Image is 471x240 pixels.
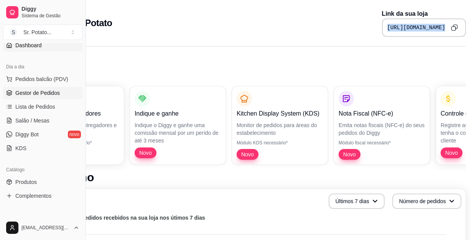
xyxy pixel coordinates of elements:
[22,62,466,76] h1: Em alta
[15,192,51,200] span: Complementos
[3,142,82,154] a: KDS
[3,164,82,176] div: Catálogo
[22,170,466,184] h1: Desempenho
[387,24,445,31] pre: [URL][DOMAIN_NAME]
[21,225,70,231] span: [EMAIL_ADDRESS][DOMAIN_NAME]
[15,131,39,138] span: Diggy Bot
[15,117,49,124] span: Salão / Mesas
[238,151,257,158] span: Novo
[130,86,226,164] button: Indique e ganheIndique o Diggy e ganhe uma comissão mensal por um perído de até 3 mesesNovo
[136,149,155,157] span: Novo
[237,121,323,137] p: Monitor de pedidos para áreas do estabelecimento
[10,28,17,36] span: S
[382,9,466,18] p: Link da sua loja
[3,25,82,40] button: Select a team
[339,121,425,137] p: Emita notas fiscais (NFC-e) do seus pedidos do Diggy
[392,194,461,209] button: Número de pedidos
[3,190,82,202] a: Complementos
[442,149,461,157] span: Novo
[237,109,323,118] p: Kitchen Display System (KDS)
[3,128,82,141] a: Diggy Botnovo
[30,215,205,221] text: Você está vendo os pedidos recebidos na sua loja nos útimos 7 dias
[23,28,51,36] div: Sr. Potato ...
[3,3,82,22] a: DiggySistema de Gestão
[21,13,79,19] span: Sistema de Gestão
[329,194,385,209] button: Últimos 7 dias
[340,151,359,158] span: Novo
[334,86,430,164] button: Nota Fiscal (NFC-e)Emita notas fiscais (NFC-e) do seus pedidos do DiggyMódulo fiscal necessário*Novo
[15,178,37,186] span: Produtos
[15,89,60,97] span: Gestor de Pedidos
[339,109,425,118] p: Nota Fiscal (NFC-e)
[3,114,82,127] a: Salão / Mesas
[21,6,79,13] span: Diggy
[339,140,425,146] p: Módulo fiscal necessário*
[3,61,82,73] div: Dia a dia
[135,109,221,118] p: Indique e ganhe
[15,103,55,111] span: Lista de Pedidos
[15,75,68,83] span: Pedidos balcão (PDV)
[135,121,221,144] p: Indique o Diggy e ganhe uma comissão mensal por um perído de até 3 meses
[3,39,82,51] a: Dashboard
[3,87,82,99] a: Gestor de Pedidos
[3,101,82,113] a: Lista de Pedidos
[237,140,323,146] p: Módulo KDS necessário*
[448,22,461,34] button: Copy to clipboard
[3,218,82,237] button: [EMAIL_ADDRESS][DOMAIN_NAME]
[15,41,42,49] span: Dashboard
[232,86,328,164] button: Kitchen Display System (KDS)Monitor de pedidos para áreas do estabelecimentoMódulo KDS necessário...
[3,176,82,188] a: Produtos
[3,73,82,85] button: Pedidos balcão (PDV)
[15,144,26,152] span: KDS
[6,214,27,220] span: Relatórios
